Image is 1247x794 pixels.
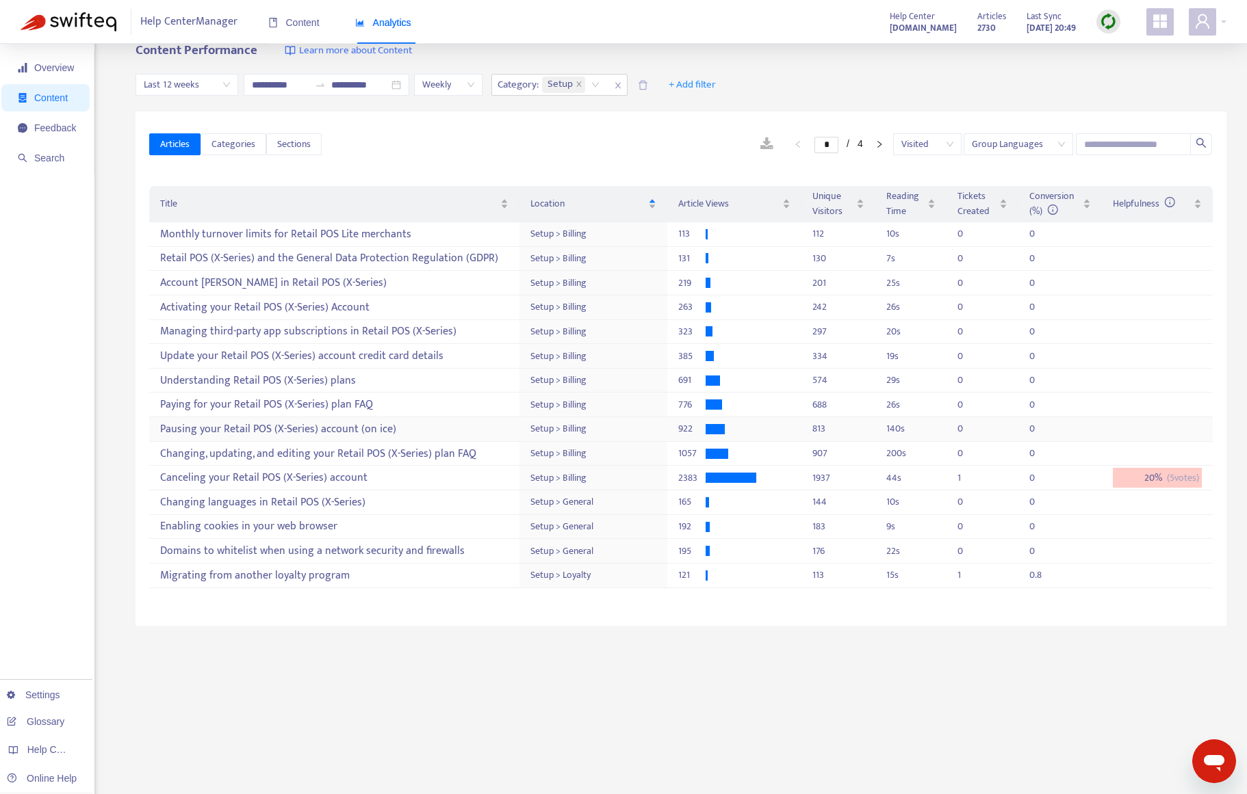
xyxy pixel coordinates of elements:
div: Understanding Retail POS (X-Series) plans [160,369,508,392]
span: Article Views [678,196,780,211]
div: 144 [812,494,864,510]
td: Setup > Billing [519,320,667,345]
div: 195 [678,544,706,559]
span: Categories [211,137,255,152]
div: 0 [957,397,985,412]
td: Setup > Billing [519,417,667,442]
div: 0 [957,446,985,461]
span: user [1194,13,1211,29]
div: 0 [957,276,985,291]
div: Update your Retail POS (X-Series) account credit card details [160,345,508,367]
strong: 2730 [977,21,996,36]
div: 192 [678,519,706,534]
div: Migrating from another loyalty program [160,564,508,587]
span: Articles [160,137,190,152]
span: Setup [548,77,573,93]
div: 0 [1029,544,1057,559]
div: 0 [1029,300,1057,315]
span: Content [34,92,68,103]
th: Reading Time [875,186,947,222]
strong: [DOMAIN_NAME] [890,21,957,36]
span: close [609,77,627,94]
div: 165 [678,494,706,510]
span: Articles [977,9,1006,24]
span: Content [268,17,320,28]
td: Setup > Loyalty [519,564,667,588]
span: Sections [277,137,311,152]
div: 0 [1029,226,1057,241]
td: Setup > Billing [519,247,667,272]
span: book [268,18,278,27]
div: 813 [812,421,864,436]
span: Visited [901,134,953,155]
div: 20 s [886,324,936,339]
div: 0 [1029,276,1057,291]
div: 20 % [1113,468,1202,488]
div: Activating your Retail POS (X-Series) Account [160,296,508,319]
span: message [18,123,27,133]
div: 385 [678,349,706,364]
div: 130 [812,251,864,266]
div: 574 [812,373,864,388]
span: Last 12 weeks [144,75,230,95]
div: 10 s [886,494,936,510]
div: Enabling cookies in your web browser [160,516,508,538]
div: 0 [957,519,985,534]
div: 131 [678,251,706,266]
button: right [869,136,890,153]
button: Sections [266,133,322,155]
span: Help Centers [27,744,83,755]
iframe: Button to launch messaging window [1192,739,1236,783]
div: 0 [957,324,985,339]
img: Swifteq [21,12,116,31]
div: Changing languages in Retail POS (X-Series) [160,491,508,514]
div: 0.8 [1029,568,1057,583]
div: 121 [678,568,706,583]
div: 297 [812,324,864,339]
span: Location [530,196,645,211]
div: 0 [957,226,985,241]
td: Setup > General [519,490,667,515]
div: 219 [678,276,706,291]
div: 1937 [812,471,864,486]
div: Pausing your Retail POS (X-Series) account (on ice) [160,418,508,440]
div: 323 [678,324,706,339]
div: Canceling your Retail POS (X-Series) account [160,466,508,489]
div: 0 [1029,471,1057,486]
td: Setup > Billing [519,393,667,417]
div: 183 [812,519,864,534]
th: Title [149,186,519,222]
b: Content Performance [136,40,257,61]
div: 140 s [886,421,936,436]
div: 0 [957,494,985,510]
span: Setup [542,77,585,93]
strong: [DATE] 20:49 [1027,21,1076,36]
div: Paying for your Retail POS (X-Series) plan FAQ [160,393,508,416]
div: 0 [957,251,985,266]
th: Unique Visitors [801,186,875,222]
span: Category : [492,75,541,95]
div: 0 [1029,251,1057,266]
div: 112 [812,226,864,241]
span: swap-right [315,79,326,90]
span: delete [638,80,648,90]
div: 2383 [678,471,706,486]
div: 0 [1029,397,1057,412]
span: Help Center [890,9,935,24]
span: appstore [1152,13,1168,29]
span: left [794,140,802,148]
div: 26 s [886,397,936,412]
td: Setup > Billing [519,271,667,295]
span: Helpfulness [1113,196,1175,211]
button: Categories [201,133,266,155]
span: Feedback [34,122,76,133]
td: Setup > Billing [519,222,667,247]
div: 7 s [886,251,936,266]
div: 201 [812,276,864,291]
button: left [787,136,809,153]
div: 776 [678,397,706,412]
span: Unique Visitors [812,189,853,219]
div: 688 [812,397,864,412]
li: Previous Page [787,136,809,153]
div: 44 s [886,471,936,486]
